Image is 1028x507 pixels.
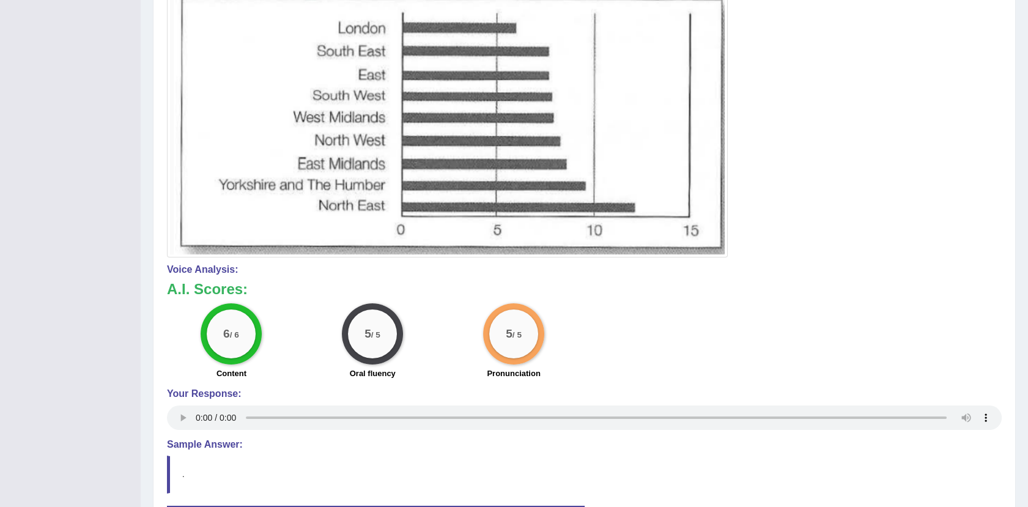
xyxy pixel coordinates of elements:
h4: Your Response: [167,388,1002,399]
label: Content [216,368,246,379]
label: Oral fluency [350,368,396,379]
big: 5 [506,327,512,341]
small: / 5 [512,330,522,339]
label: Pronunciation [487,368,540,379]
small: / 6 [230,330,239,339]
h4: Voice Analysis: [167,264,1002,275]
big: 5 [364,327,371,341]
blockquote: . [167,456,1002,493]
small: / 5 [371,330,380,339]
h4: Sample Answer: [167,439,1002,450]
big: 6 [223,327,230,341]
b: A.I. Scores: [167,281,248,297]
